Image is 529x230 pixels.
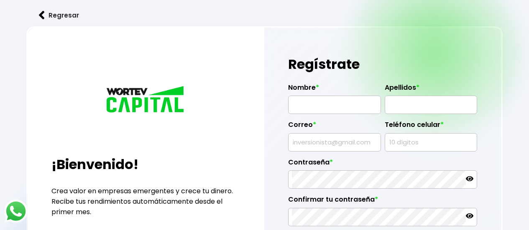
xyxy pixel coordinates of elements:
[288,121,381,133] label: Correo
[26,4,92,26] button: Regresar
[385,121,477,133] label: Teléfono celular
[388,134,473,151] input: 10 dígitos
[51,154,240,174] h2: ¡Bienvenido!
[288,195,477,208] label: Confirmar tu contraseña
[288,83,381,96] label: Nombre
[26,4,503,26] a: flecha izquierdaRegresar
[104,85,188,116] img: logo_wortev_capital
[385,83,477,96] label: Apellidos
[39,11,45,20] img: flecha izquierda
[51,186,240,217] p: Crea valor en empresas emergentes y crece tu dinero. Recibe tus rendimientos automáticamente desd...
[292,134,377,151] input: inversionista@gmail.com
[4,200,28,223] img: logos_whatsapp-icon.242b2217.svg
[288,158,477,171] label: Contraseña
[288,52,477,77] h1: Regístrate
